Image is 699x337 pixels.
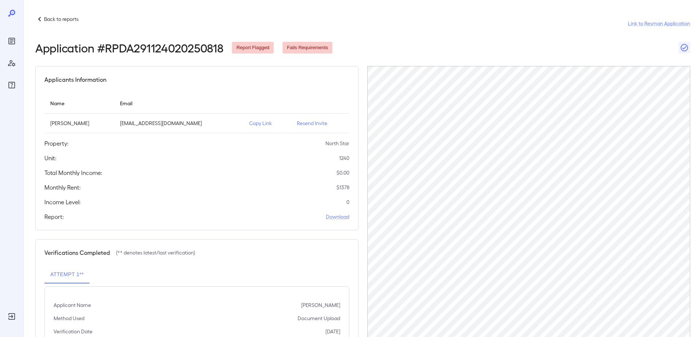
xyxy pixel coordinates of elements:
div: Reports [6,35,18,47]
div: Manage Users [6,57,18,69]
h5: Income Level: [44,198,81,206]
th: Name [44,93,114,114]
p: 0 [346,198,349,206]
h5: Total Monthly Income: [44,168,102,177]
p: [EMAIL_ADDRESS][DOMAIN_NAME] [120,120,237,127]
p: [PERSON_NAME] [301,301,340,309]
p: Method Used [54,315,84,322]
p: North Star [325,140,349,147]
h5: Applicants Information [44,75,106,84]
p: $ 1378 [336,184,349,191]
p: Copy Link [249,120,285,127]
p: Document Upload [298,315,340,322]
div: Log Out [6,311,18,322]
h5: Monthly Rent: [44,183,81,192]
h5: Property: [44,139,69,148]
h5: Unit: [44,154,57,162]
h5: Verifications Completed [44,248,110,257]
div: FAQ [6,79,18,91]
table: simple table [44,93,349,133]
span: Fails Requirements [283,44,332,51]
th: Email [114,93,243,114]
p: Verification Date [54,328,92,335]
button: Close Report [678,42,690,54]
span: Report Flagged [232,44,274,51]
p: Resend Invite [297,120,343,127]
a: Download [326,213,349,220]
p: 1240 [339,154,349,162]
p: [DATE] [325,328,340,335]
p: $ 0.00 [336,169,349,176]
p: Back to reports [44,15,79,23]
p: [PERSON_NAME] [50,120,108,127]
p: (** denotes latest/last verification) [116,249,195,256]
button: Attempt 1** [44,266,90,283]
a: Link to Resman Application [628,20,690,27]
h5: Report: [44,212,64,221]
h2: Application # RPDA291124020250818 [35,41,223,54]
p: Applicant Name [54,301,91,309]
